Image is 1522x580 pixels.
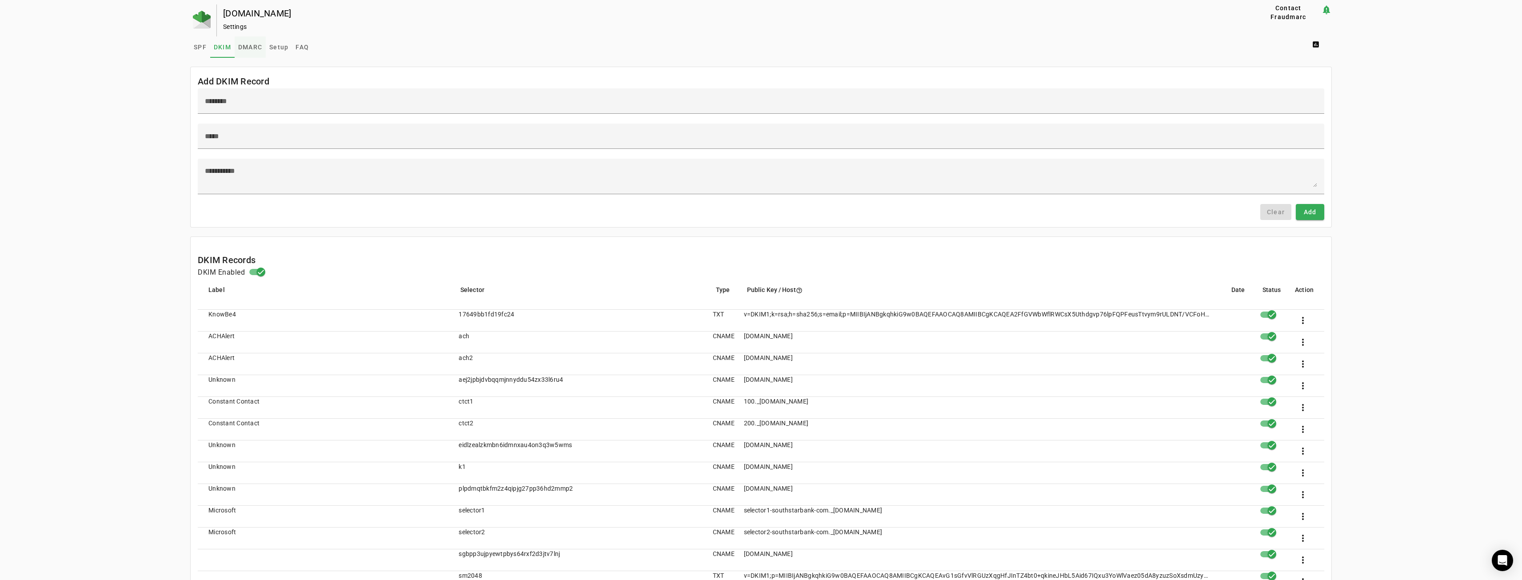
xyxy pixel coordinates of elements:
mat-cell: [DOMAIN_NAME] [737,332,1218,353]
div: Open Intercom Messenger [1492,550,1513,571]
span: DMARC [238,44,262,50]
mat-cell: Unknown [198,440,451,462]
mat-cell: [DOMAIN_NAME] [737,484,1218,506]
mat-card-title: DKIM Records [198,253,256,267]
mat-cell: 17649bb1fd19fc24 [451,310,705,332]
div: [DOMAIN_NAME] [223,9,1227,18]
mat-cell: Microsoft [198,506,451,528]
mat-card-title: Add DKIM Record [198,74,269,88]
a: SPF [190,36,210,58]
mat-cell: [DOMAIN_NAME] [737,462,1218,484]
mat-cell: ach2 [451,353,705,375]
mat-header-cell: Status [1255,285,1288,310]
mat-cell: eidlzealzkmbn6idmnxau4on3q3w5wms [451,440,705,462]
a: DKIM [210,36,235,58]
mat-header-cell: Public Key / Host [740,285,1224,310]
mat-cell: CNAME [706,375,737,397]
mat-header-cell: Selector [453,285,709,310]
mat-cell: CNAME [706,528,737,549]
mat-header-cell: Action [1288,285,1324,310]
img: Fraudmarc Logo [193,11,211,28]
mat-cell: CNAME [706,419,737,440]
button: Add [1296,204,1324,220]
mat-icon: notification_important [1321,4,1332,15]
a: Setup [266,36,292,58]
mat-cell: CNAME [706,462,737,484]
mat-cell: selector2 [451,528,705,549]
mat-cell: CNAME [706,353,737,375]
mat-header-cell: Type [709,285,740,310]
button: Contact Fraudmarc [1256,4,1321,20]
span: FAQ [296,44,309,50]
mat-cell: Unknown [198,462,451,484]
mat-cell: CNAME [706,549,737,571]
mat-cell: [DOMAIN_NAME] [737,375,1218,397]
mat-cell: Microsoft [198,528,451,549]
mat-cell: 100._[DOMAIN_NAME] [737,397,1218,419]
mat-cell: [DOMAIN_NAME] [737,549,1218,571]
mat-cell: k1 [451,462,705,484]
span: SPF [194,44,207,50]
mat-cell: CNAME [706,484,737,506]
a: DMARC [235,36,266,58]
mat-header-cell: Date [1224,285,1255,310]
mat-cell: Unknown [198,484,451,506]
mat-cell: Constant Contact [198,397,451,419]
mat-cell: 200._[DOMAIN_NAME] [737,419,1218,440]
mat-cell: ACHAlert [198,353,451,375]
mat-cell: Unknown [198,375,451,397]
mat-cell: ach [451,332,705,353]
mat-cell: TXT [706,310,737,332]
mat-cell: plpdmqtbkfm2z4qipjg27pp36hd2mmp2 [451,484,705,506]
span: DKIM [214,44,231,50]
mat-cell: CNAME [706,440,737,462]
mat-cell: Constant Contact [198,419,451,440]
span: Setup [269,44,288,50]
span: Add [1304,208,1317,216]
mat-cell: ctct2 [451,419,705,440]
h4: DKIM Enabled [198,267,245,278]
mat-cell: v=DKIM1;k=rsa;h=sha256;s=email;p=MIIBIjANBgkqhkiG9w0BAQEFAAOCAQ8AMIIBCgKCAQEA2FfGVWbWflRWCsX5Uthd... [737,310,1218,332]
mat-cell: ctct1 [451,397,705,419]
mat-header-cell: Label [198,285,453,310]
mat-cell: ACHAlert [198,332,451,353]
mat-cell: selector2-southstarbank-com._[DOMAIN_NAME] [737,528,1218,549]
i: help_outline [796,287,803,294]
a: FAQ [292,36,312,58]
mat-cell: KnowBe4 [198,310,451,332]
mat-cell: selector1 [451,506,705,528]
span: Contact Fraudmarc [1259,4,1318,21]
mat-cell: CNAME [706,332,737,353]
mat-cell: sgbpp3ujpyewtpbys64rxf2d3jtv7lnj [451,549,705,571]
mat-cell: [DOMAIN_NAME] [737,440,1218,462]
mat-cell: aej2jpbjdvbqqmjnnyddu54zx33l6ru4 [451,375,705,397]
mat-cell: CNAME [706,397,737,419]
div: Settings [223,22,1227,31]
mat-cell: CNAME [706,506,737,528]
mat-cell: selector1-southstarbank-com._[DOMAIN_NAME] [737,506,1218,528]
mat-cell: [DOMAIN_NAME] [737,353,1218,375]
